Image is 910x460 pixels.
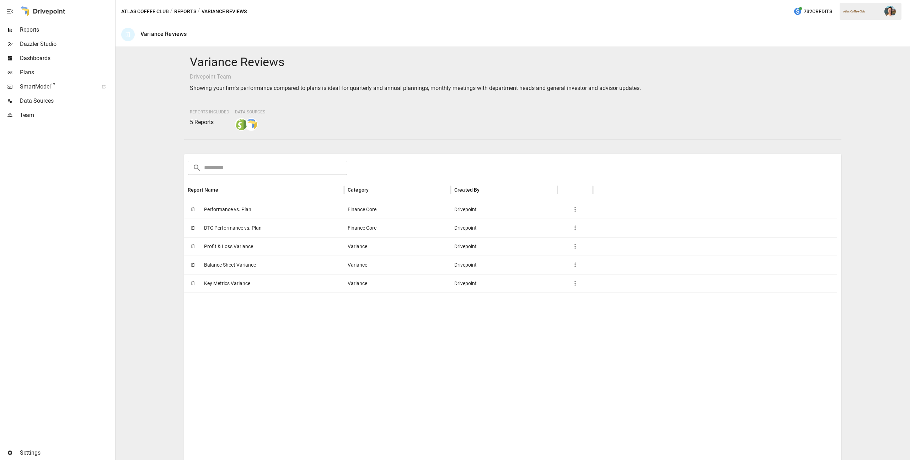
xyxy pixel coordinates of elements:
[204,256,256,274] span: Balance Sheet Variance
[170,7,173,16] div: /
[190,118,229,127] p: 5 Reports
[20,449,114,457] span: Settings
[843,10,880,13] div: Atlas Coffee Club
[791,5,835,18] button: 732Credits
[188,260,198,270] span: 🗓
[204,200,251,219] span: Performance vs. Plan
[451,256,557,274] div: Drivepoint
[188,187,218,193] div: Report Name
[190,55,836,70] h4: Variance Reviews
[121,7,169,16] button: Atlas Coffee Club
[344,256,451,274] div: Variance
[348,187,369,193] div: Category
[174,7,196,16] button: Reports
[188,278,198,289] span: 🗓
[246,119,257,130] img: smart model
[235,109,265,114] span: Data Sources
[51,81,56,90] span: ™
[451,237,557,256] div: Drivepoint
[344,237,451,256] div: Variance
[20,54,114,63] span: Dashboards
[20,111,114,119] span: Team
[451,274,557,293] div: Drivepoint
[204,219,262,237] span: DTC Performance vs. Plan
[190,84,836,92] p: Showing your firm's performance compared to plans is ideal for quarterly and annual plannings, mo...
[481,185,491,195] button: Sort
[204,237,253,256] span: Profit & Loss Variance
[804,7,832,16] span: 732 Credits
[190,73,836,81] p: Drivepoint Team
[121,28,135,41] div: 🗓
[188,241,198,252] span: 🗓
[451,219,557,237] div: Drivepoint
[344,200,451,219] div: Finance Core
[236,119,247,130] img: shopify
[20,97,114,105] span: Data Sources
[188,223,198,233] span: 🗓
[344,274,451,293] div: Variance
[20,82,94,91] span: SmartModel
[204,274,250,293] span: Key Metrics Variance
[451,200,557,219] div: Drivepoint
[369,185,379,195] button: Sort
[344,219,451,237] div: Finance Core
[20,68,114,77] span: Plans
[20,26,114,34] span: Reports
[140,31,187,37] div: Variance Reviews
[198,7,200,16] div: /
[190,109,229,114] span: Reports Included
[188,204,198,215] span: 🗓
[219,185,229,195] button: Sort
[20,40,114,48] span: Dazzler Studio
[454,187,480,193] div: Created By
